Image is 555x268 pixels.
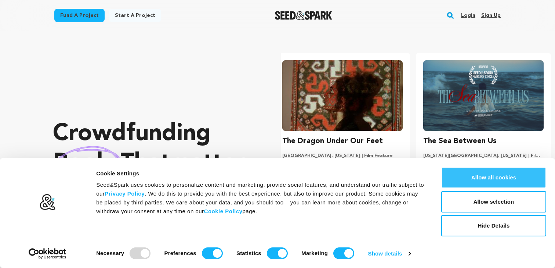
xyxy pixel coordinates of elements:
strong: Statistics [236,250,261,256]
a: Seed&Spark Homepage [275,11,333,20]
strong: Marketing [301,250,328,256]
strong: Preferences [164,250,196,256]
button: Allow all cookies [441,167,546,188]
button: Allow selection [441,191,546,212]
div: Cookie Settings [96,169,425,178]
span: matter [170,152,243,175]
p: Crowdfunding that . [53,119,251,178]
h3: The Dragon Under Our Feet [282,135,383,147]
img: logo [39,194,56,211]
img: The Dragon Under Our Feet image [282,60,403,131]
button: Hide Details [441,215,546,236]
img: hand sketched image [53,146,120,181]
a: Usercentrics Cookiebot - opens in a new window [15,248,80,259]
a: Start a project [109,9,161,22]
div: Seed&Spark uses cookies to personalize content and marketing, provide social features, and unders... [96,181,425,216]
p: [US_STATE][GEOGRAPHIC_DATA], [US_STATE] | Film Short [423,153,544,159]
a: Fund a project [54,9,105,22]
a: Show details [368,248,411,259]
img: The Sea Between Us image [423,60,544,131]
a: Privacy Policy [105,190,145,197]
a: Login [461,10,475,21]
img: Seed&Spark Logo Dark Mode [275,11,333,20]
a: Sign up [481,10,501,21]
h3: The Sea Between Us [423,135,497,147]
strong: Necessary [96,250,124,256]
p: [GEOGRAPHIC_DATA], [US_STATE] | Film Feature [282,153,403,159]
a: Cookie Policy [204,208,243,214]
